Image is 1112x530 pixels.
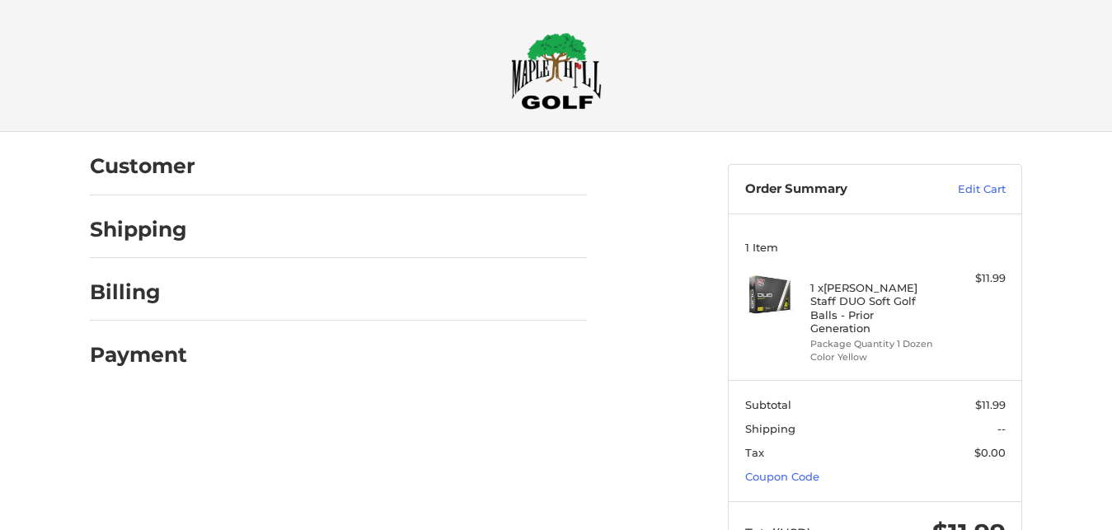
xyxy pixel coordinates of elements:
h2: Payment [90,342,187,368]
span: -- [997,422,1006,435]
img: Maple Hill Golf [511,32,602,110]
h2: Customer [90,153,195,179]
li: Package Quantity 1 Dozen [810,337,936,351]
a: Coupon Code [745,470,819,483]
span: Tax [745,446,764,459]
h3: Order Summary [745,181,922,198]
span: $11.99 [975,398,1006,411]
h3: 1 Item [745,241,1006,254]
a: Edit Cart [922,181,1006,198]
iframe: Gorgias live chat messenger [16,459,197,514]
span: $0.00 [974,446,1006,459]
h4: 1 x [PERSON_NAME] Staff DUO Soft Golf Balls - Prior Generation [810,281,936,335]
iframe: Google Customer Reviews [976,485,1112,530]
li: Color Yellow [810,350,936,364]
div: $11.99 [941,270,1006,287]
span: Shipping [745,422,795,435]
span: Subtotal [745,398,791,411]
h2: Billing [90,279,186,305]
h2: Shipping [90,217,187,242]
